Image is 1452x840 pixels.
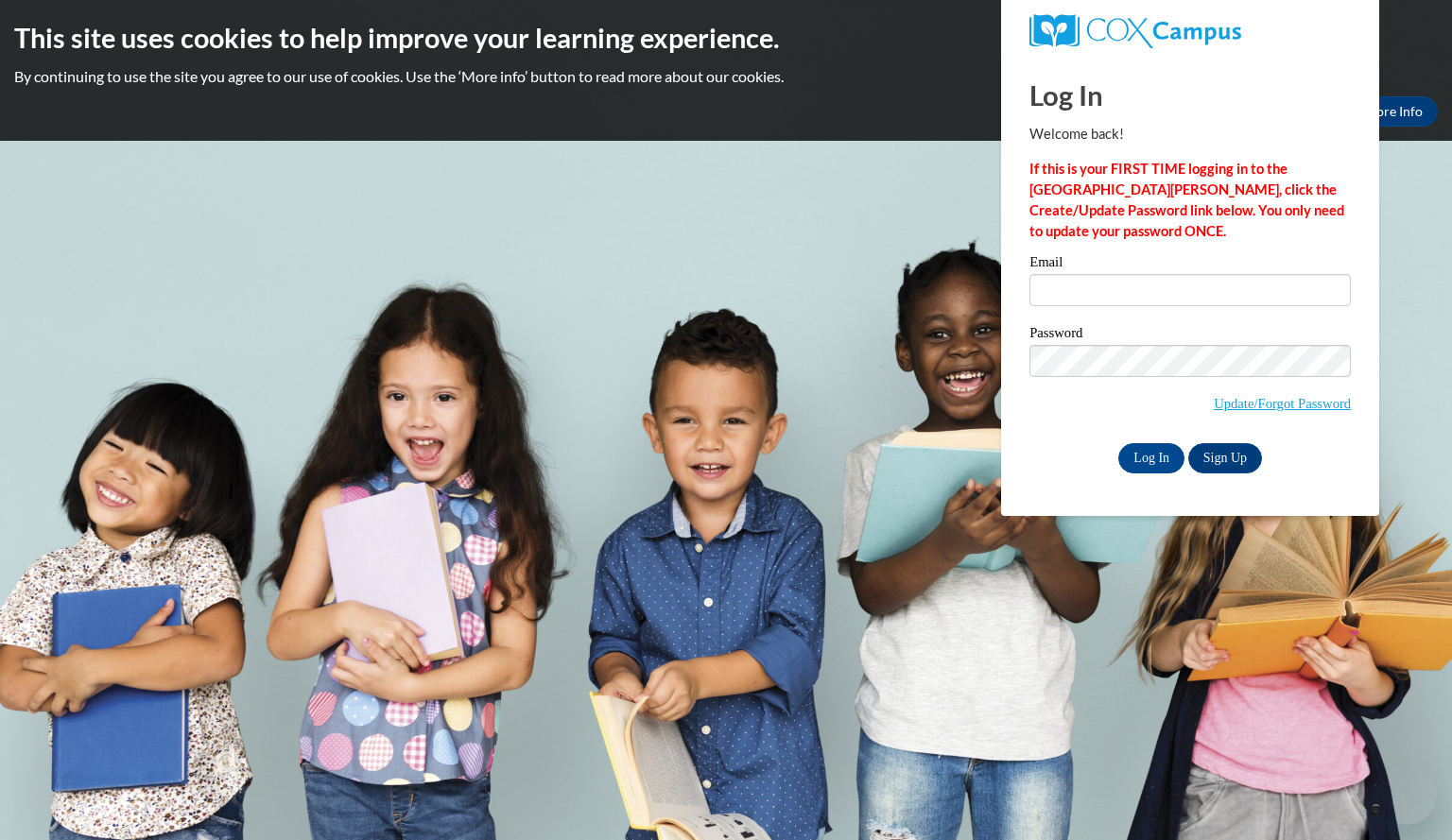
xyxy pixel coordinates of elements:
a: Update/Forgot Password [1214,396,1351,411]
a: Sign Up [1188,443,1262,473]
a: More Info [1349,96,1438,127]
strong: If this is your FIRST TIME logging in to the [GEOGRAPHIC_DATA][PERSON_NAME], click the Create/Upd... [1029,161,1344,239]
a: COX Campus [1029,14,1351,48]
iframe: Button to launch messaging window [1376,764,1437,825]
p: Welcome back! [1029,124,1351,145]
h2: This site uses cookies to help improve your learning experience. [14,19,1438,57]
label: Password [1029,326,1351,345]
img: COX Campus [1029,14,1241,48]
h1: Log In [1029,76,1351,114]
label: Email [1029,255,1351,274]
input: Log In [1118,443,1184,473]
p: By continuing to use the site you agree to our use of cookies. Use the ‘More info’ button to read... [14,66,1438,87]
